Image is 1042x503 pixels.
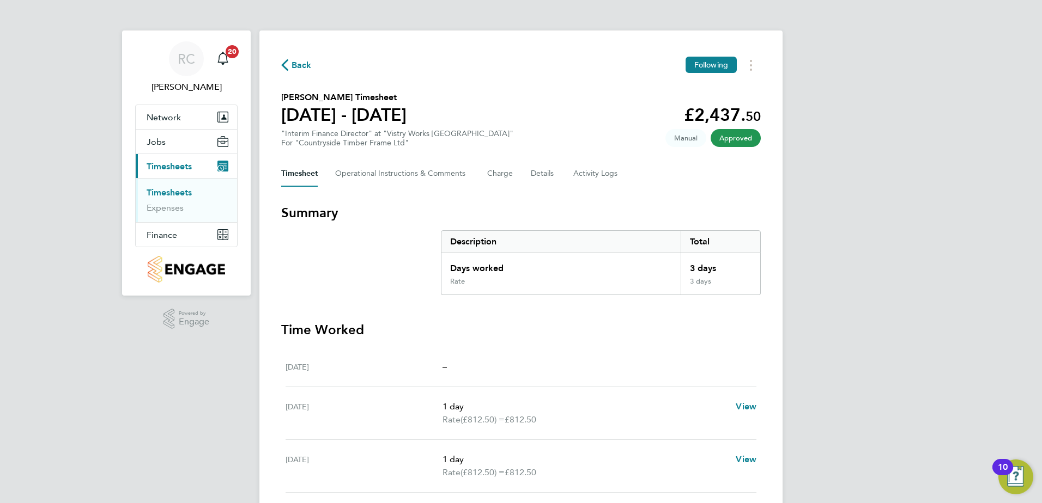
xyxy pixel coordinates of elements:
[136,130,237,154] button: Jobs
[443,466,461,479] span: Rate
[281,58,312,72] button: Back
[135,41,238,94] a: RC[PERSON_NAME]
[335,161,470,187] button: Operational Instructions & Comments
[136,105,237,129] button: Network
[736,401,756,412] span: View
[178,52,195,66] span: RC
[998,459,1033,494] button: Open Resource Center, 10 new notifications
[461,467,505,477] span: (£812.50) =
[147,187,192,198] a: Timesheets
[148,256,225,283] img: countryside-properties-logo-retina.png
[736,400,756,413] a: View
[573,161,619,187] button: Activity Logs
[226,45,239,58] span: 20
[441,230,761,295] div: Summary
[147,203,184,213] a: Expenses
[136,178,237,222] div: Timesheets
[136,223,237,247] button: Finance
[281,91,407,104] h2: [PERSON_NAME] Timesheet
[487,161,513,187] button: Charge
[746,108,761,124] span: 50
[443,361,447,372] span: –
[122,30,251,296] nav: Main navigation
[443,453,727,466] p: 1 day
[286,453,443,479] div: [DATE]
[281,161,318,187] button: Timesheet
[147,230,177,240] span: Finance
[711,129,761,147] span: This timesheet has been approved.
[281,321,761,339] h3: Time Worked
[281,129,513,148] div: "Interim Finance Director" at "Vistry Works [GEOGRAPHIC_DATA]"
[147,112,181,122] span: Network
[684,105,761,125] app-decimal: £2,437.
[505,414,536,425] span: £812.50
[441,231,681,253] div: Description
[736,454,756,464] span: View
[281,104,407,126] h1: [DATE] - [DATE]
[461,414,505,425] span: (£812.50) =
[179,317,209,327] span: Engage
[443,413,461,426] span: Rate
[741,57,761,73] button: Timesheets Menu
[286,400,443,426] div: [DATE]
[681,277,760,295] div: 3 days
[694,60,728,70] span: Following
[681,253,760,277] div: 3 days
[135,256,238,283] a: Go to home page
[531,161,556,187] button: Details
[450,277,465,286] div: Rate
[281,138,513,148] div: For "Countryside Timber Frame Ltd"
[212,41,234,76] a: 20
[681,231,760,253] div: Total
[505,467,536,477] span: £812.50
[443,400,727,413] p: 1 day
[292,59,312,72] span: Back
[136,154,237,178] button: Timesheets
[147,161,192,171] span: Timesheets
[286,360,443,373] div: [DATE]
[441,253,681,277] div: Days worked
[135,81,238,94] span: Rebecca Cowan
[736,453,756,466] a: View
[998,467,1008,481] div: 10
[665,129,706,147] span: This timesheet was manually created.
[163,309,210,329] a: Powered byEngage
[281,204,761,222] h3: Summary
[179,309,209,318] span: Powered by
[147,137,166,147] span: Jobs
[686,57,737,73] button: Following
